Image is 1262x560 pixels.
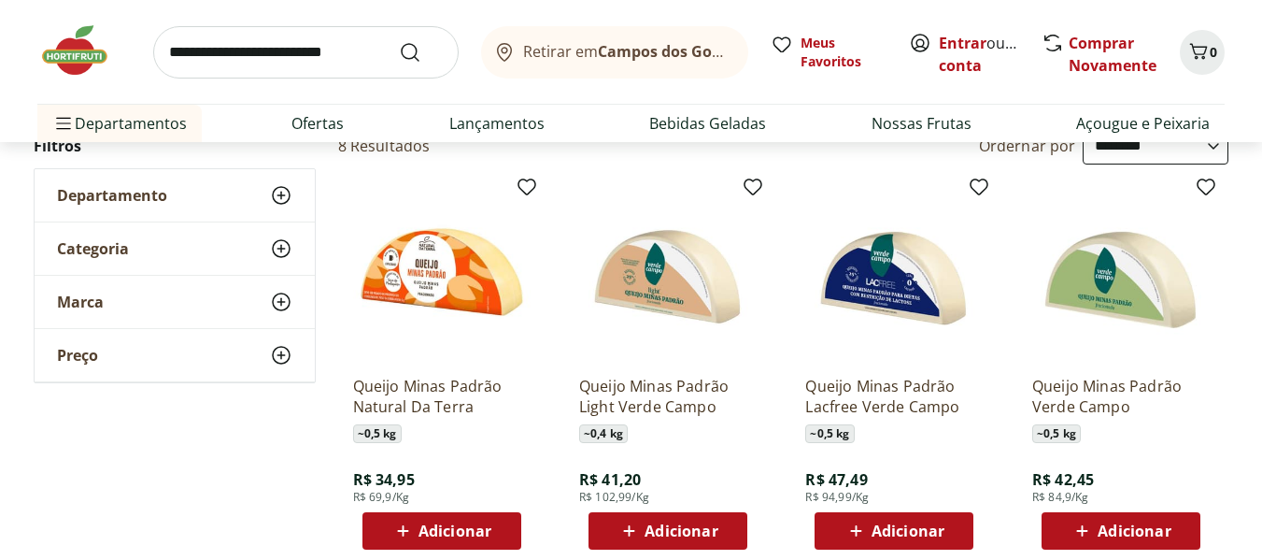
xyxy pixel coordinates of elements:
span: ~ 0,5 kg [805,424,854,443]
span: 0 [1210,43,1217,61]
span: ou [939,32,1022,77]
a: Ofertas [291,112,344,135]
span: R$ 41,20 [579,469,641,490]
span: Preço [57,346,98,365]
label: Ordernar por [979,136,1076,156]
span: Retirar em [523,43,730,60]
h2: Filtros [34,127,316,165]
button: Retirar emCampos dos Goytacazes/[GEOGRAPHIC_DATA] [481,26,748,79]
span: ~ 0,5 kg [353,424,402,443]
button: Adicionar [362,512,521,550]
span: Departamento [57,186,167,205]
button: Adicionar [815,512,973,550]
span: R$ 69,9/Kg [353,490,410,505]
a: Queijo Minas Padrão Natural Da Terra [353,376,531,417]
span: R$ 34,95 [353,469,415,490]
img: Hortifruti [37,22,131,79]
button: Menu [52,101,75,146]
span: Adicionar [418,524,491,538]
img: Queijo Minas Padrão Verde Campo [1032,183,1210,361]
span: R$ 102,99/Kg [579,490,649,505]
button: Submit Search [399,41,444,64]
span: R$ 84,9/Kg [1032,490,1089,505]
img: Queijo Minas Padrão Natural Da Terra [353,183,531,361]
span: Categoria [57,239,129,258]
button: Preço [35,329,315,381]
a: Bebidas Geladas [649,112,766,135]
span: R$ 42,45 [1032,469,1094,490]
b: Campos dos Goytacazes/[GEOGRAPHIC_DATA] [598,41,937,62]
a: Açougue e Peixaria [1076,112,1210,135]
button: Adicionar [588,512,747,550]
a: Lançamentos [449,112,545,135]
a: Meus Favoritos [771,34,886,71]
h2: 8 Resultados [338,136,431,156]
span: Adicionar [1098,524,1170,538]
a: Comprar Novamente [1069,33,1156,76]
img: Queijo Minas Padrão Light Verde Campo [579,183,757,361]
a: Queijo Minas Padrão Lacfree Verde Campo [805,376,983,417]
span: ~ 0,4 kg [579,424,628,443]
a: Criar conta [939,33,1042,76]
img: Queijo Minas Padrão Lacfree Verde Campo [805,183,983,361]
button: Marca [35,276,315,328]
button: Categoria [35,223,315,275]
span: Meus Favoritos [801,34,886,71]
span: R$ 47,49 [805,469,867,490]
span: Departamentos [52,101,187,146]
button: Departamento [35,169,315,222]
span: Marca [57,293,104,311]
span: Adicionar [872,524,944,538]
a: Queijo Minas Padrão Light Verde Campo [579,376,757,417]
a: Queijo Minas Padrão Verde Campo [1032,376,1210,417]
span: ~ 0,5 kg [1032,424,1081,443]
a: Entrar [939,33,986,53]
button: Carrinho [1180,30,1225,75]
span: R$ 94,99/Kg [805,490,869,505]
button: Adicionar [1042,512,1200,550]
a: Nossas Frutas [872,112,971,135]
span: Adicionar [645,524,717,538]
input: search [153,26,459,79]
